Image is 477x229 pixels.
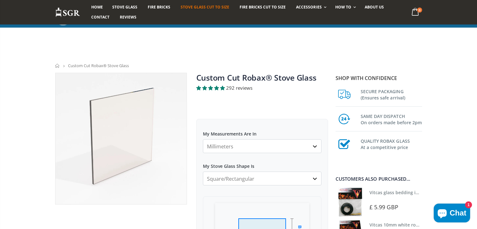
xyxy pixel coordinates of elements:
[181,4,229,10] span: Stove Glass Cut To Size
[56,73,187,204] img: stove_glass_made_to_measure_800x_crop_center.webp
[361,87,422,101] h3: SECURE PACKAGING (Ensures safe arrival)
[108,2,142,12] a: Stove Glass
[143,2,175,12] a: Fire Bricks
[361,112,422,126] h3: SAME DAY DISPATCH On orders made before 2pm
[176,2,234,12] a: Stove Glass Cut To Size
[360,2,389,12] a: About us
[196,72,316,83] a: Custom Cut Robax® Stove Glass
[87,2,108,12] a: Home
[336,74,422,82] p: Shop with confidence
[148,4,170,10] span: Fire Bricks
[112,4,137,10] span: Stove Glass
[336,177,422,181] div: Customers also purchased...
[68,63,129,68] span: Custom Cut Robax® Stove Glass
[361,137,422,151] h3: QUALITY ROBAX GLASS At a competitive price
[203,158,321,169] label: My Stove Glass Shape Is
[91,4,103,10] span: Home
[417,8,422,13] span: 0
[291,2,329,12] a: Accessories
[432,204,472,224] inbox-online-store-chat: Shopify online store chat
[226,85,252,91] span: 292 reviews
[120,14,136,20] span: Reviews
[115,12,141,22] a: Reviews
[365,4,384,10] span: About us
[91,14,109,20] span: Contact
[87,12,114,22] a: Contact
[296,4,321,10] span: Accessories
[203,125,321,137] label: My Measurements Are In
[55,64,60,68] a: Home
[369,203,398,211] span: £ 5.99 GBP
[336,188,365,217] img: Vitcas stove glass bedding in tape
[196,85,226,91] span: 4.94 stars
[55,7,80,18] img: Stove Glass Replacement
[240,4,286,10] span: Fire Bricks Cut To Size
[335,4,351,10] span: How To
[409,6,422,19] a: 0
[235,2,290,12] a: Fire Bricks Cut To Size
[331,2,359,12] a: How To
